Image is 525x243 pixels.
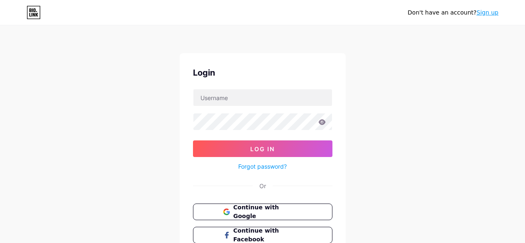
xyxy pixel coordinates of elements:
button: Continue with Google [193,204,332,220]
div: Login [193,66,332,79]
a: Sign up [476,9,498,16]
span: Log In [250,145,275,152]
input: Username [193,89,332,106]
button: Log In [193,140,332,157]
div: Or [259,182,266,190]
a: Forgot password? [238,162,287,171]
span: Continue with Google [233,203,302,221]
div: Don't have an account? [408,8,498,17]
